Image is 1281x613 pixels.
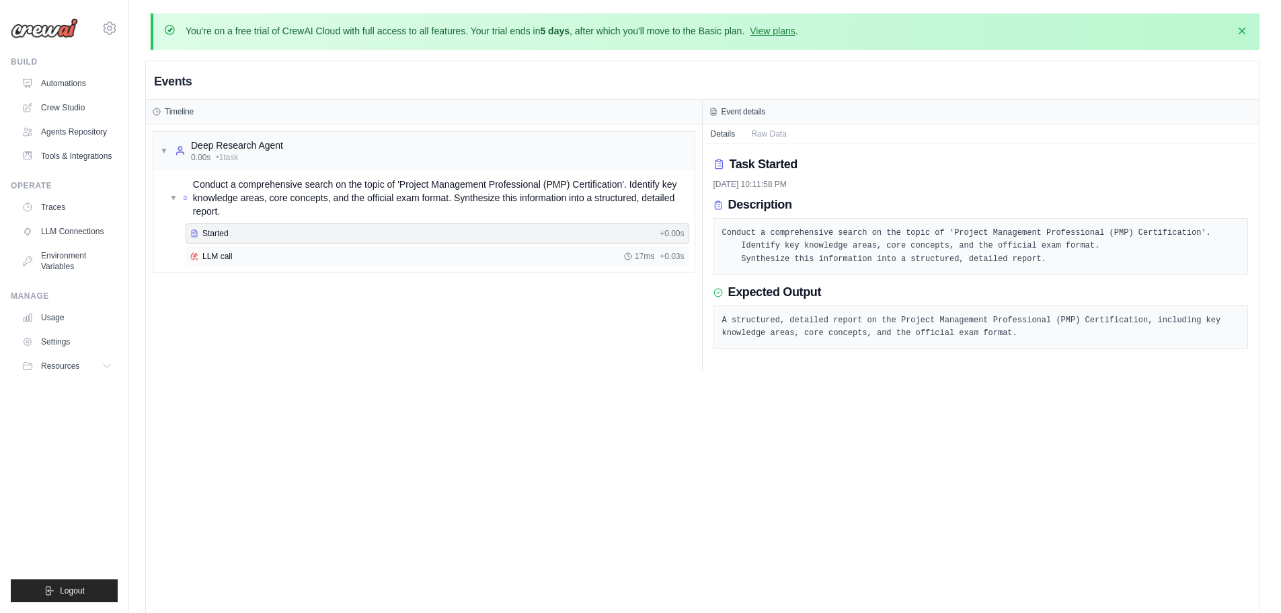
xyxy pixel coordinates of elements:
[16,355,118,377] button: Resources
[11,57,118,67] div: Build
[11,291,118,301] div: Manage
[154,72,192,91] h2: Events
[186,24,798,38] p: You're on a free trial of CrewAI Cloud with full access to all features. Your trial ends in , aft...
[165,106,194,117] h3: Timeline
[660,251,684,262] span: + 0.03s
[169,192,178,203] span: ▼
[216,152,238,163] span: • 1 task
[16,121,118,143] a: Agents Repository
[750,26,795,36] a: View plans
[703,124,744,143] button: Details
[635,251,654,262] span: 17ms
[713,179,1249,190] div: [DATE] 10:11:58 PM
[16,97,118,118] a: Crew Studio
[660,228,684,239] span: + 0.00s
[191,152,210,163] span: 0.00s
[193,178,689,218] span: Conduct a comprehensive search on the topic of 'Project Management Professional (PMP) Certificati...
[722,227,1240,266] pre: Conduct a comprehensive search on the topic of 'Project Management Professional (PMP) Certificati...
[202,251,233,262] span: LLM call
[16,196,118,218] a: Traces
[728,198,792,213] h3: Description
[540,26,570,36] strong: 5 days
[1214,548,1281,613] iframe: Chat Widget
[722,314,1240,340] pre: A structured, detailed report on the Project Management Professional (PMP) Certification, includi...
[743,124,795,143] button: Raw Data
[11,180,118,191] div: Operate
[16,245,118,277] a: Environment Variables
[202,228,229,239] span: Started
[16,73,118,94] a: Automations
[16,221,118,242] a: LLM Connections
[728,285,822,300] h3: Expected Output
[11,579,118,602] button: Logout
[16,145,118,167] a: Tools & Integrations
[730,155,798,174] h2: Task Started
[41,361,79,371] span: Resources
[16,331,118,353] a: Settings
[60,585,85,596] span: Logout
[722,106,766,117] h3: Event details
[191,139,283,152] div: Deep Research Agent
[160,145,168,156] span: ▼
[11,18,78,38] img: Logo
[16,307,118,328] a: Usage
